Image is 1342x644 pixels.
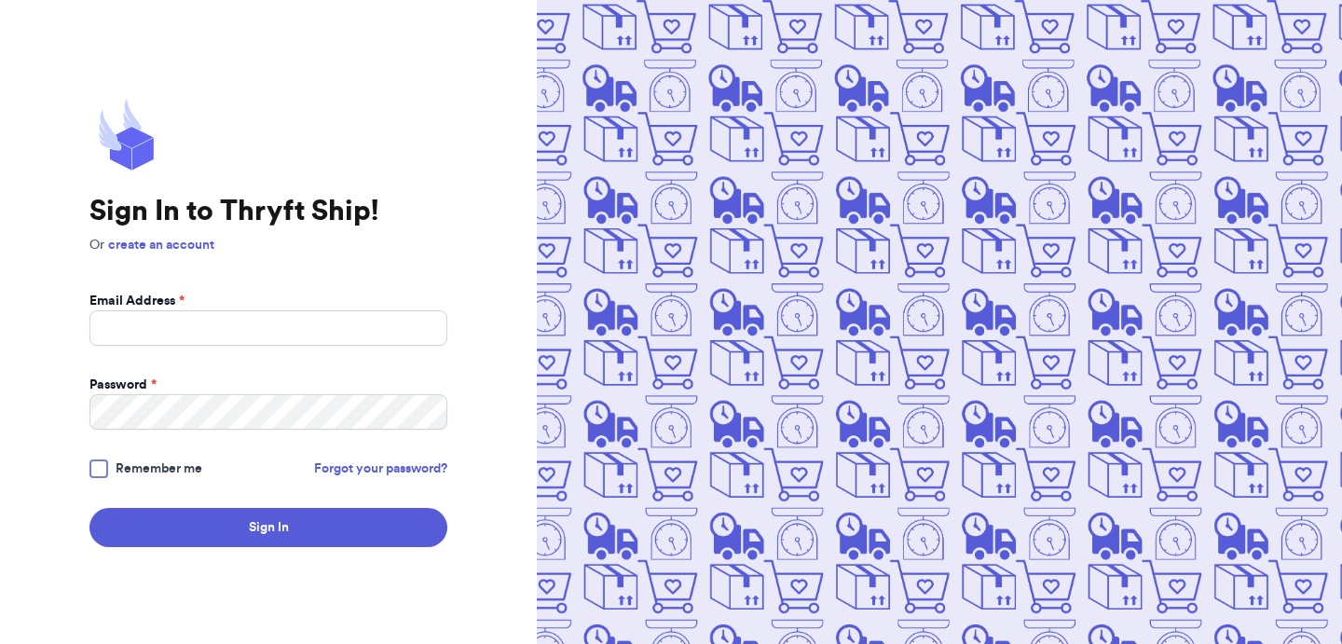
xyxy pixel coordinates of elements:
span: Remember me [116,459,202,478]
button: Sign In [89,508,447,547]
h1: Sign In to Thryft Ship! [89,195,447,228]
p: Or [89,236,447,254]
a: Forgot your password? [314,459,447,478]
label: Password [89,376,157,394]
label: Email Address [89,292,185,310]
a: create an account [108,239,214,252]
